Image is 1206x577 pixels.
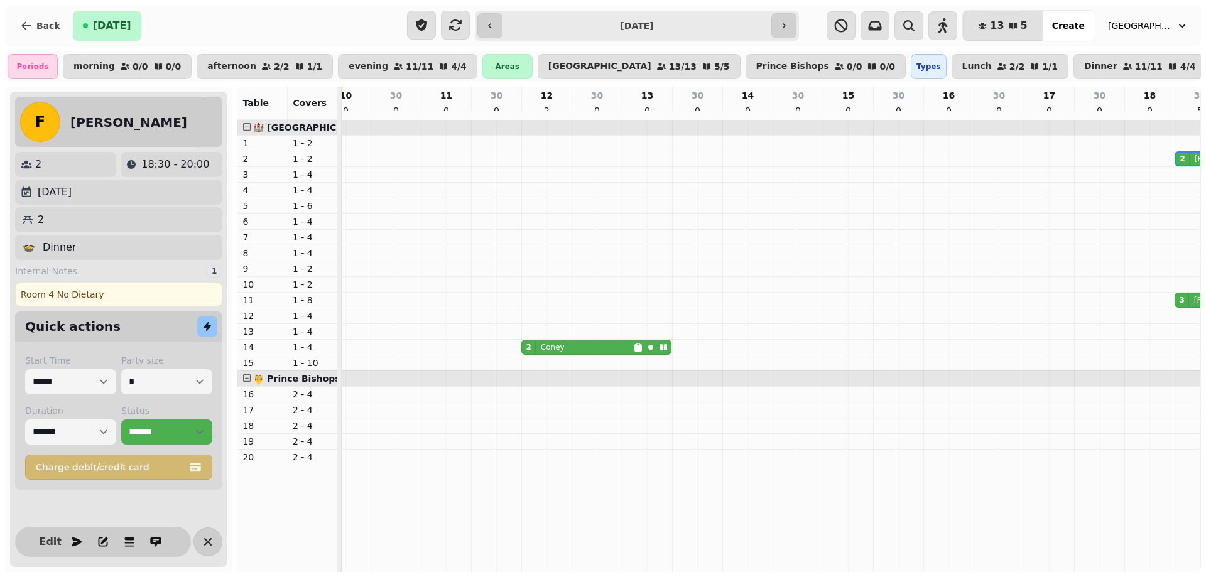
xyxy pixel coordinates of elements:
[491,104,501,117] p: 0
[307,62,323,71] p: 1 / 1
[793,104,803,117] p: 0
[242,153,283,165] p: 2
[63,54,192,79] button: morning0/00/0
[293,419,333,432] p: 2 - 4
[293,404,333,416] p: 2 - 4
[242,184,283,197] p: 4
[93,21,131,31] span: [DATE]
[548,62,651,72] p: [GEOGRAPHIC_DATA]
[406,62,433,71] p: 11 / 11
[38,212,44,227] p: 2
[121,404,212,417] label: Status
[242,98,269,108] span: Table
[1094,104,1104,117] p: 0
[1180,62,1196,71] p: 4 / 4
[994,104,1004,117] p: 0
[1180,154,1185,164] div: 2
[349,62,388,72] p: evening
[746,54,906,79] button: Prince Bishops0/00/0
[242,357,283,369] p: 15
[1144,89,1156,102] p: 18
[943,104,953,117] p: 0
[293,357,333,369] p: 1 - 10
[591,89,603,102] p: 30
[242,404,283,416] p: 17
[10,11,70,41] button: Back
[242,310,283,322] p: 12
[293,294,333,306] p: 1 - 8
[35,114,45,129] span: F
[692,104,702,117] p: 0
[993,89,1005,102] p: 30
[293,325,333,338] p: 1 - 4
[242,388,283,401] p: 16
[293,98,327,108] span: Covers
[15,283,222,306] div: Room 4 No Dietary
[242,435,283,448] p: 19
[893,104,903,117] p: 0
[952,54,1068,79] button: Lunch2/21/1
[242,294,283,306] p: 11
[242,451,283,463] p: 20
[756,62,829,72] p: Prince Bishops
[141,157,209,172] p: 18:30 - 20:00
[491,89,503,102] p: 30
[526,342,531,352] div: 2
[641,89,653,102] p: 13
[293,435,333,448] p: 2 - 4
[15,265,77,278] span: Internal Notes
[842,89,854,102] p: 15
[440,89,452,102] p: 11
[242,231,283,244] p: 7
[23,240,35,255] p: 🍲
[541,89,553,102] p: 12
[1135,62,1163,71] p: 11 / 11
[1084,62,1117,72] p: Dinner
[963,11,1042,41] button: 135
[1108,19,1171,32] span: [GEOGRAPHIC_DATA], [GEOGRAPHIC_DATA]
[1194,89,1206,102] p: 30
[1073,54,1206,79] button: Dinner11/114/4
[340,89,352,102] p: 10
[242,247,283,259] p: 8
[293,278,333,291] p: 1 - 2
[43,537,58,547] span: Edit
[1021,21,1028,31] span: 5
[441,104,451,117] p: 0
[990,21,1004,31] span: 13
[242,262,283,275] p: 9
[36,21,60,30] span: Back
[1042,11,1095,41] button: Create
[121,354,212,367] label: Party size
[38,529,63,554] button: Edit
[73,62,115,72] p: morning
[242,215,283,228] p: 6
[893,89,905,102] p: 30
[70,114,187,131] h2: [PERSON_NAME]
[943,89,955,102] p: 16
[911,54,946,79] div: Types
[692,89,703,102] p: 30
[541,342,565,352] p: Coney
[1044,104,1054,117] p: 0
[242,200,283,212] p: 5
[742,89,754,102] p: 14
[133,62,148,71] p: 0 / 0
[541,104,551,117] p: 2
[669,62,697,71] p: 13 / 13
[293,341,333,353] p: 1 - 4
[1100,14,1196,37] button: [GEOGRAPHIC_DATA], [GEOGRAPHIC_DATA]
[43,240,76,255] p: Dinner
[293,215,333,228] p: 1 - 4
[482,54,533,79] div: Areas
[207,62,256,72] p: afternoon
[338,54,477,79] button: evening11/114/4
[36,463,187,472] span: Charge debit/credit card
[293,184,333,197] p: 1 - 4
[1043,89,1055,102] p: 17
[879,62,895,71] p: 0 / 0
[962,62,992,72] p: Lunch
[293,168,333,181] p: 1 - 4
[197,54,333,79] button: afternoon2/21/1
[1195,104,1205,117] p: 5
